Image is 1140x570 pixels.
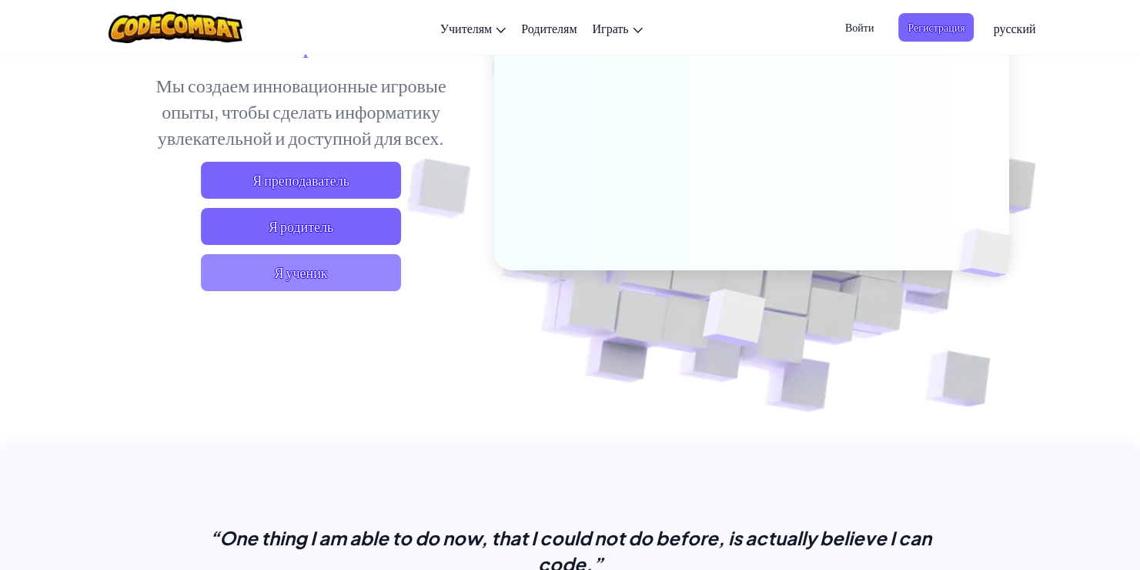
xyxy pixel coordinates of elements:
span: русский [993,20,1035,36]
p: Мы создаем инновационные игровые опыты, чтобы сделать информатику увлекательной и доступной для в... [132,72,471,150]
a: русский [985,7,1043,49]
span: Играть [592,20,628,36]
img: CodeCombat logo [109,12,243,43]
img: Overlap cubes [933,197,1048,310]
button: Войти [836,13,883,42]
img: Overlap cubes [664,256,802,384]
a: Я преподаватель [201,162,401,199]
button: Я ученик [201,254,401,291]
a: Родителям [513,7,584,49]
span: Учителям [440,20,493,36]
a: Учителям [433,7,514,49]
button: Регистрация [898,13,974,42]
a: Я родитель [201,208,401,245]
a: Играть [584,7,650,49]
